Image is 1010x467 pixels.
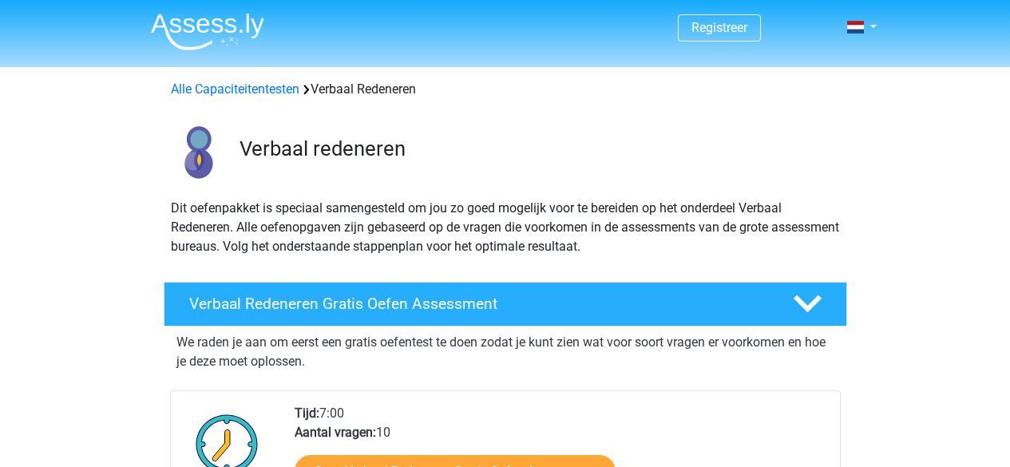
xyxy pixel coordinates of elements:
[157,282,854,327] a: Verbaal Redeneren Gratis Oefen Assessment
[240,137,834,161] h3: Verbaal redeneren
[164,118,232,186] img: verbaal redeneren
[691,20,747,35] a: Registreer
[189,295,767,313] h4: Verbaal Redeneren Gratis Oefen Assessment
[171,81,299,97] a: Alle Capaciteitentesten
[164,80,846,99] div: Verbaal Redeneren
[295,406,319,421] b: Tijd:
[295,425,376,440] b: Aantal vragen:
[176,333,834,371] p: We raden je aan om eerst een gratis oefentest te doen zodat je kunt zien wat voor soort vragen er...
[171,199,840,256] p: Dit oefenpakket is speciaal samengesteld om jou zo goed mogelijk voor te bereiden op het onderdee...
[151,13,264,50] img: Assessly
